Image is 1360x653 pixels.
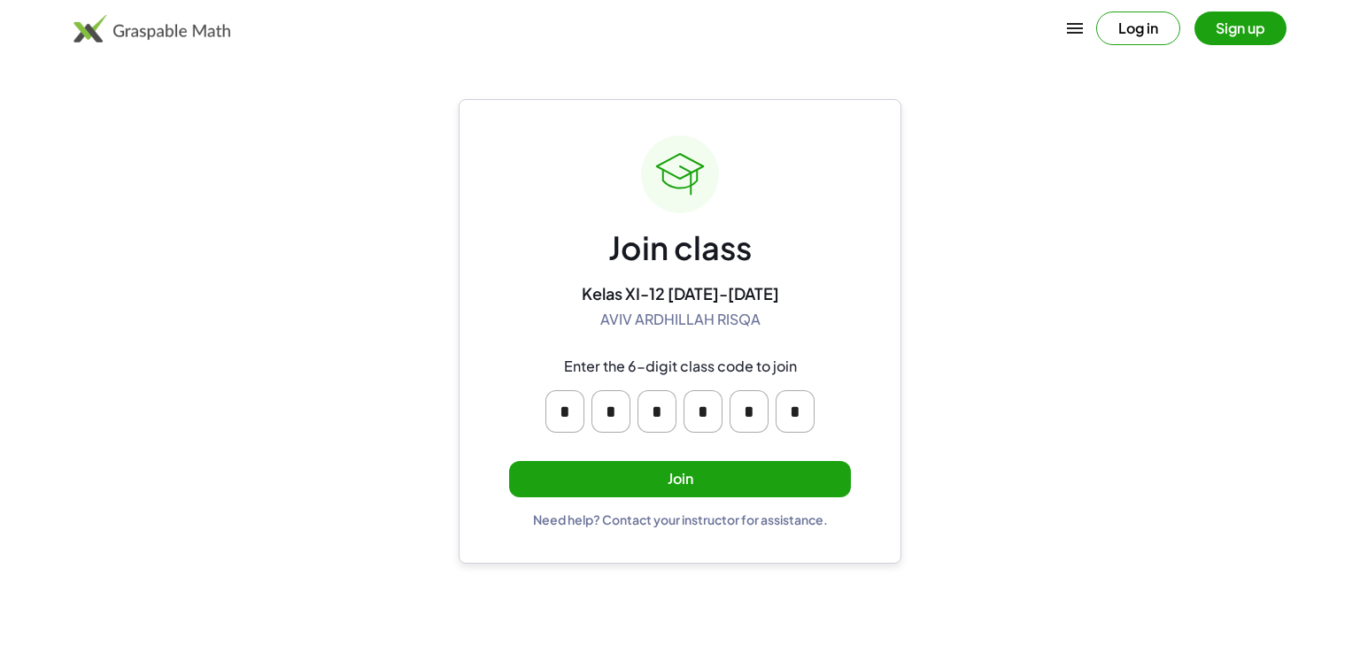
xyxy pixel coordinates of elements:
div: Join class [608,227,752,269]
button: Sign up [1194,12,1287,45]
button: Join [509,461,851,497]
div: AVIV ARDHILLAH RISQA [600,311,761,329]
button: Log in [1096,12,1180,45]
div: Kelas XI-12 [DATE]-[DATE] [582,283,779,303]
div: Enter the 6-digit class code to join [564,357,797,376]
div: Need help? Contact your instructor for assistance. [533,511,828,527]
